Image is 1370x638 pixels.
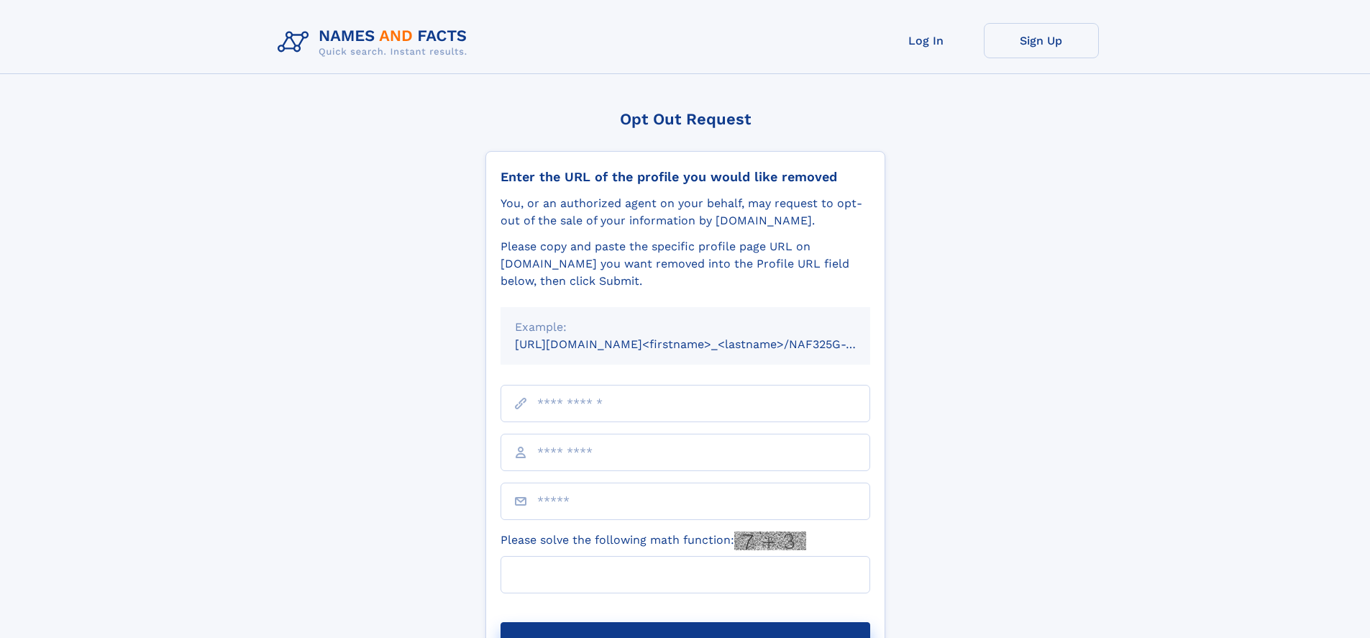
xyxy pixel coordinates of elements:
[515,337,898,351] small: [URL][DOMAIN_NAME]<firstname>_<lastname>/NAF325G-xxxxxxxx
[984,23,1099,58] a: Sign Up
[515,319,856,336] div: Example:
[501,238,870,290] div: Please copy and paste the specific profile page URL on [DOMAIN_NAME] you want removed into the Pr...
[501,169,870,185] div: Enter the URL of the profile you would like removed
[869,23,984,58] a: Log In
[485,110,885,128] div: Opt Out Request
[272,23,479,62] img: Logo Names and Facts
[501,195,870,229] div: You, or an authorized agent on your behalf, may request to opt-out of the sale of your informatio...
[501,532,806,550] label: Please solve the following math function:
